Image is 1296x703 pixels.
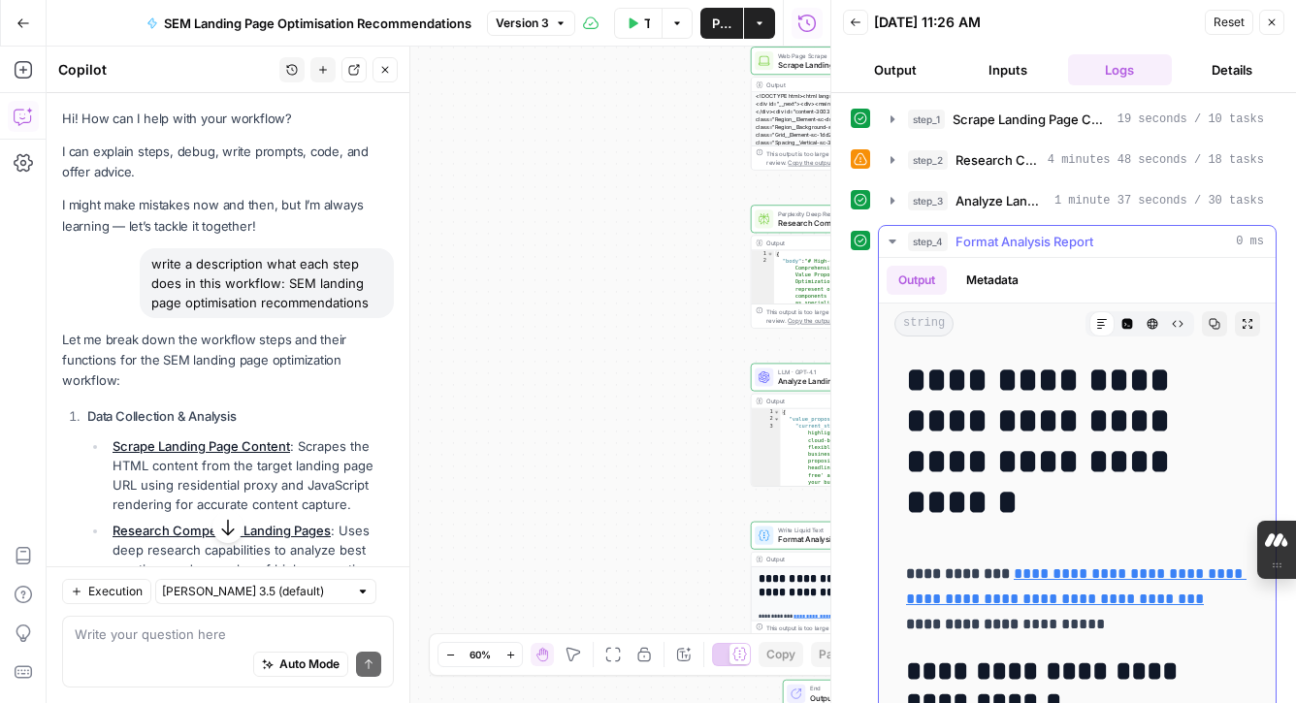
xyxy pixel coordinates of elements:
span: Scrape Landing Page Content [778,59,900,71]
button: Inputs [956,54,1060,85]
div: 1 [751,250,773,257]
span: step_2 [908,150,948,170]
span: Research Competitor Landing Pages [778,217,899,229]
button: Reset [1205,10,1253,35]
div: Output [766,80,899,89]
span: Execution [88,583,143,600]
div: Copilot [58,60,274,80]
div: This output is too large & has been abbreviated for review. to view the full content. [766,306,925,325]
button: Execution [62,579,151,604]
div: 3 [751,423,780,527]
div: This output is too large & has been abbreviated for review. to view the full content. [766,623,925,642]
div: Web Page ScrapeScrape Landing Page ContentOutput<!DOCTYPE html><html lang="en-GB" class="hydrated... [751,47,931,170]
span: 4 minutes 48 seconds / 18 tasks [1048,151,1264,169]
span: 0 ms [1236,233,1264,250]
span: 19 seconds / 10 tasks [1118,111,1264,128]
button: Publish [700,8,743,39]
span: Web Page Scrape [778,50,900,60]
input: Claude Sonnet 3.5 (default) [162,582,348,601]
span: Perplexity Deep Research [778,209,899,219]
button: 4 minutes 48 seconds / 18 tasks [879,144,1276,176]
span: step_4 [908,232,948,251]
p: I can explain steps, debug, write prompts, code, and offer advice. [62,142,394,182]
li: : Uses deep research capabilities to analyze best practices and examples of high-converting landi... [108,521,394,637]
li: : Scrapes the HTML content from the target landing page URL using residential proxy and JavaScrip... [108,436,394,514]
a: Research Competitor Landing Pages [113,523,331,538]
button: Metadata [955,266,1030,295]
span: Copy [766,646,795,663]
strong: Data Collection & Analysis [87,408,237,424]
button: SEM Landing Page Optimisation Recommendations [135,8,483,39]
span: LLM · GPT-4.1 [778,367,899,377]
button: Paste [811,642,859,667]
p: Let me break down the workflow steps and their functions for the SEM landing page optimization wo... [62,330,394,391]
span: Toggle code folding, rows 1 through 3 [767,250,774,257]
span: Format Analysis Report [956,232,1093,251]
p: Hi! How can I help with your workflow? [62,109,394,129]
div: write a description what each step does in this workflow: SEM landing page optimisation recommend... [140,248,394,318]
span: Format Analysis Report [778,533,898,545]
button: 0 ms [879,226,1276,257]
div: 2 [751,416,780,423]
span: Publish [712,14,731,33]
div: This output is too large & has been abbreviated for review. to view the full content. [766,148,925,167]
span: Reset [1214,14,1245,31]
span: Analyze Landing Page and Generate Recommendations [956,191,1047,210]
span: step_3 [908,191,948,210]
div: 1 [751,408,780,415]
span: Version 3 [496,15,549,32]
div: Output [766,239,899,248]
span: Toggle code folding, rows 2 through 21 [773,416,780,423]
span: 1 minute 37 seconds / 30 tasks [1054,192,1264,209]
button: Output [887,266,947,295]
span: Toggle code folding, rows 1 through 233 [773,408,780,415]
button: Test Workflow [614,8,662,39]
button: Output [843,54,948,85]
button: 1 minute 37 seconds / 30 tasks [879,185,1276,216]
span: End [810,684,890,693]
div: LLM · GPT-4.1Analyze Landing Page and Generate RecommendationsOutput{ "value_proposition_assessme... [751,364,931,487]
button: 19 seconds / 10 tasks [879,104,1276,135]
button: Logs [1068,54,1173,85]
button: Auto Mode [253,652,348,677]
span: Auto Mode [279,655,340,673]
span: Paste [819,646,851,663]
span: Analyze Landing Page and Generate Recommendations [778,375,899,387]
div: Perplexity Deep ResearchResearch Competitor Landing PagesOutput{ "body":"# High-Converting Landin... [751,205,931,328]
span: Scrape Landing Page Content [953,110,1110,129]
div: Output [766,555,899,564]
span: step_1 [908,110,945,129]
span: Test Workflow [644,14,650,33]
span: Copy the output [788,159,832,166]
button: Copy [759,642,803,667]
div: Output [766,397,899,406]
span: Write Liquid Text [778,526,898,535]
span: SEM Landing Page Optimisation Recommendations [164,14,471,33]
span: Copy the output [788,317,832,324]
span: 60% [470,647,491,662]
button: Version 3 [487,11,575,36]
span: string [894,311,954,336]
button: Details [1180,54,1284,85]
span: Research Competitor Landing Pages [956,150,1040,170]
a: Scrape Landing Page Content [113,438,290,454]
p: I might make mistakes now and then, but I’m always learning — let’s tackle it together! [62,195,394,236]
